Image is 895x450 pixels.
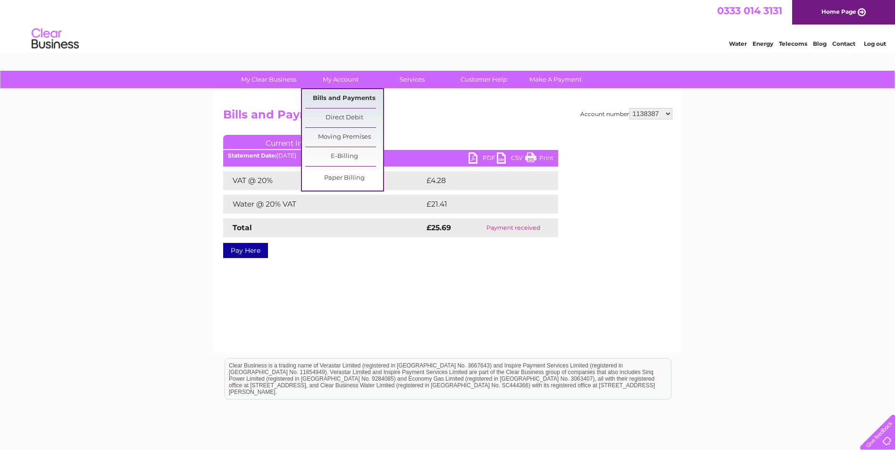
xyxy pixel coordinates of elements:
td: Payment received [468,218,558,237]
a: Log out [864,40,886,47]
a: My Account [301,71,379,88]
div: Account number [580,108,672,119]
a: Water [729,40,747,47]
a: Direct Debit [305,108,383,127]
a: Current Invoice [223,135,365,149]
a: My Clear Business [230,71,308,88]
a: Services [373,71,451,88]
a: Pay Here [223,243,268,258]
img: logo.png [31,25,79,53]
a: Make A Payment [517,71,594,88]
strong: £25.69 [427,223,451,232]
td: VAT @ 20% [223,171,424,190]
h2: Bills and Payments [223,108,672,126]
a: Moving Premises [305,128,383,147]
strong: Total [233,223,252,232]
a: Contact [832,40,855,47]
a: CSV [497,152,525,166]
a: Paper Billing [305,169,383,188]
a: Energy [753,40,773,47]
td: £4.28 [424,171,536,190]
td: £21.41 [424,195,537,214]
td: Water @ 20% VAT [223,195,424,214]
a: Bills and Payments [305,89,383,108]
a: Blog [813,40,827,47]
b: Statement Date: [228,152,276,159]
a: Customer Help [445,71,523,88]
a: E-Billing [305,147,383,166]
a: PDF [468,152,497,166]
div: Clear Business is a trading name of Verastar Limited (registered in [GEOGRAPHIC_DATA] No. 3667643... [225,5,671,46]
a: Print [525,152,553,166]
div: [DATE] [223,152,558,159]
a: 0333 014 3131 [717,5,782,17]
a: Telecoms [779,40,807,47]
